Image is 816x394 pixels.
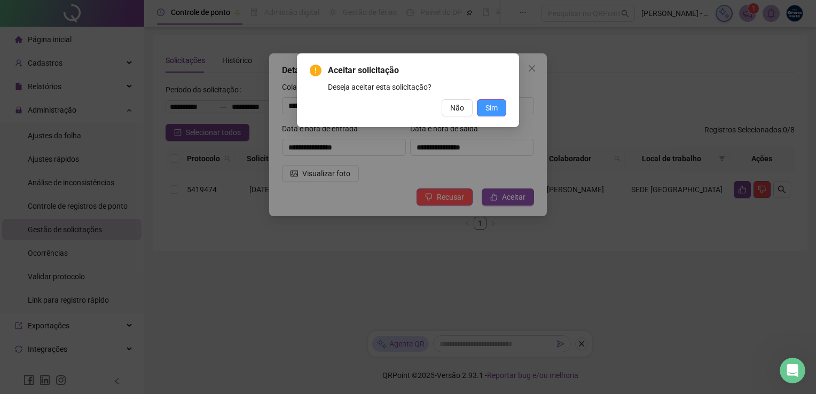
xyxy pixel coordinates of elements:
[477,99,506,116] button: Sim
[780,358,805,383] iframe: Intercom live chat
[450,102,464,114] span: Não
[328,64,506,77] span: Aceitar solicitação
[310,65,321,76] span: exclamation-circle
[485,102,498,114] span: Sim
[442,99,473,116] button: Não
[328,81,506,93] div: Deseja aceitar esta solicitação?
